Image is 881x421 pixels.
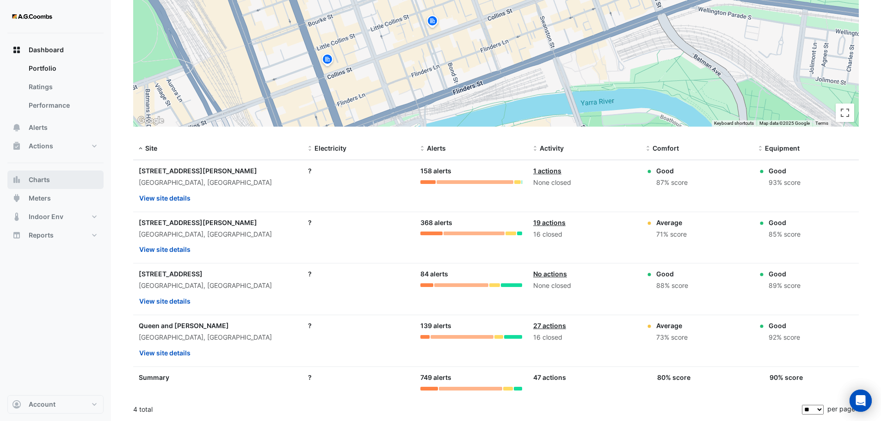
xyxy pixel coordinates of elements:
button: Reports [7,226,104,244]
div: Average [656,321,688,330]
div: 139 alerts [420,321,522,331]
div: Dashboard [7,59,104,118]
div: 87% score [656,177,688,188]
div: ? [308,218,410,227]
div: Good [656,166,688,176]
app-icon: Actions [12,141,21,151]
button: Toggle fullscreen view [836,104,854,122]
div: Good [769,218,801,227]
a: 27 actions [533,322,566,329]
app-icon: Meters [12,194,21,203]
div: 84 alerts [420,269,522,280]
div: 71% score [656,229,687,240]
button: View site details [139,293,191,309]
app-icon: Reports [12,231,21,240]
div: 47 actions [533,372,635,382]
img: Company Logo [11,7,53,26]
span: Equipment [765,144,800,152]
div: None closed [533,177,635,188]
div: Open Intercom Messenger [850,390,872,412]
button: Actions [7,137,104,155]
app-icon: Alerts [12,123,21,132]
div: 93% score [769,177,801,188]
span: Actions [29,141,53,151]
button: Alerts [7,118,104,137]
span: Charts [29,175,50,184]
button: View site details [139,190,191,206]
button: Indoor Env [7,207,104,226]
div: ? [308,372,410,382]
div: Good [656,269,688,279]
span: Electricity [314,144,346,152]
div: Good [769,166,801,176]
div: 80% score [657,372,690,382]
div: 16 closed [533,332,635,343]
a: Open this area in Google Maps (opens a new window) [136,115,166,127]
button: View site details [139,241,191,257]
div: [STREET_ADDRESS][PERSON_NAME] [139,218,297,227]
div: [GEOGRAPHIC_DATA], [GEOGRAPHIC_DATA] [139,281,297,291]
div: Good [769,321,800,330]
div: 85% score [769,229,801,240]
div: 368 alerts [420,218,522,228]
div: 16 closed [533,229,635,240]
span: Account [29,400,55,409]
img: site-pin.svg [320,53,335,69]
div: [GEOGRAPHIC_DATA], [GEOGRAPHIC_DATA] [139,229,297,240]
app-icon: Charts [12,175,21,184]
div: 90% score [770,372,803,382]
span: Meters [29,194,51,203]
span: Reports [29,231,54,240]
div: 88% score [656,281,688,291]
a: Performance [21,96,104,115]
button: Account [7,395,104,414]
div: 73% score [656,332,688,343]
app-icon: Indoor Env [12,212,21,221]
div: 749 alerts [420,372,522,383]
span: Comfort [653,144,679,152]
span: Activity [540,144,564,152]
a: 1 actions [533,167,561,175]
a: No actions [533,270,567,278]
div: 158 alerts [420,166,522,177]
div: ? [308,269,410,279]
button: Dashboard [7,41,104,59]
a: 19 actions [533,219,566,226]
img: Google [136,115,166,127]
a: Terms [815,121,828,126]
div: [GEOGRAPHIC_DATA], [GEOGRAPHIC_DATA] [139,332,297,343]
span: Dashboard [29,45,64,55]
div: 92% score [769,332,800,343]
app-icon: Dashboard [12,45,21,55]
a: Ratings [21,78,104,96]
div: 4 total [133,398,800,421]
div: ? [308,166,410,176]
button: Keyboard shortcuts [714,120,754,127]
button: Charts [7,171,104,189]
a: Portfolio [21,59,104,78]
button: View site details [139,345,191,361]
button: Meters [7,189,104,207]
span: Map data ©2025 Google [759,121,810,126]
div: Good [769,269,801,279]
span: Summary [139,373,169,381]
div: Average [656,218,687,227]
div: None closed [533,281,635,291]
div: [STREET_ADDRESS][PERSON_NAME] [139,166,297,176]
span: Alerts [427,144,446,152]
span: Alerts [29,123,48,132]
span: Indoor Env [29,212,63,221]
img: site-pin.svg [425,14,440,31]
span: Site [145,144,157,152]
span: per page [827,405,855,413]
div: ? [308,321,410,330]
div: [GEOGRAPHIC_DATA], [GEOGRAPHIC_DATA] [139,177,297,188]
div: [STREET_ADDRESS] [139,269,297,279]
div: Queen and [PERSON_NAME] [139,321,297,330]
div: 89% score [769,281,801,291]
